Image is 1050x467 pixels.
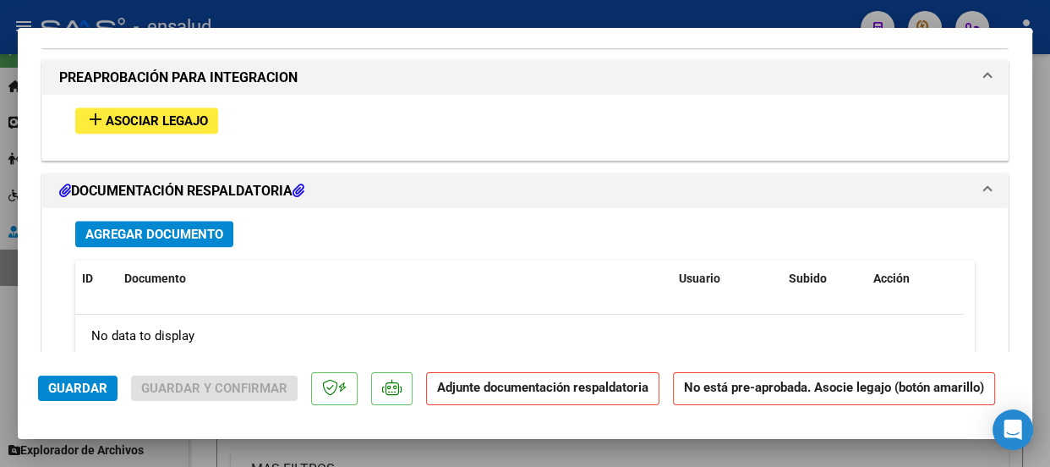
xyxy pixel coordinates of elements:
datatable-header-cell: Acción [867,261,951,297]
span: Asociar Legajo [106,113,208,129]
span: ID [82,272,93,285]
h1: PREAPROBACIÓN PARA INTEGRACION [59,68,298,88]
datatable-header-cell: Subido [782,261,867,297]
datatable-header-cell: Documento [118,261,672,297]
mat-expansion-panel-header: DOCUMENTACIÓN RESPALDATORIA [42,174,1008,208]
span: Acción [873,272,910,285]
div: No data to display [75,315,963,357]
mat-icon: add [85,109,106,129]
span: Documento [124,272,186,285]
strong: No está pre-aprobada. Asocie legajo (botón amarillo) [673,372,995,405]
span: Usuario [679,272,720,285]
button: Guardar y Confirmar [131,376,298,401]
button: Agregar Documento [75,221,233,247]
datatable-header-cell: ID [75,261,118,297]
h1: DOCUMENTACIÓN RESPALDATORIA [59,181,304,201]
button: Asociar Legajo [75,107,218,134]
span: Guardar [48,381,107,396]
strong: Adjunte documentación respaldatoria [437,380,648,395]
div: Open Intercom Messenger [993,409,1033,450]
datatable-header-cell: Usuario [672,261,782,297]
div: PREAPROBACIÓN PARA INTEGRACION [42,95,1008,160]
mat-expansion-panel-header: PREAPROBACIÓN PARA INTEGRACION [42,61,1008,95]
span: Agregar Documento [85,227,223,242]
button: Guardar [38,376,118,401]
span: Guardar y Confirmar [141,381,287,396]
span: Subido [789,272,827,285]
